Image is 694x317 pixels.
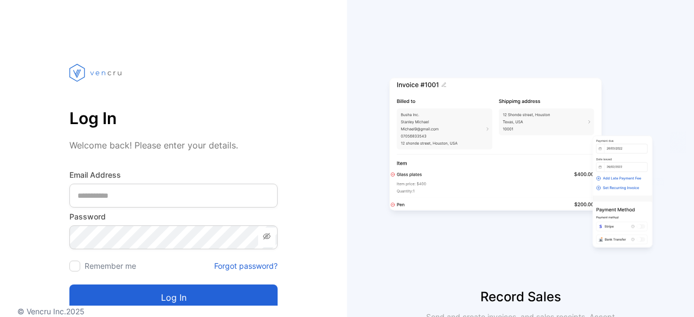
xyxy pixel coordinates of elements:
p: Record Sales [347,287,694,307]
img: vencru logo [69,43,124,102]
button: Log in [69,284,278,310]
img: slider image [385,43,656,287]
p: Log In [69,105,278,131]
p: Welcome back! Please enter your details. [69,139,278,152]
label: Remember me [85,261,136,270]
a: Forgot password? [214,260,278,271]
label: Email Address [69,169,278,180]
label: Password [69,211,278,222]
